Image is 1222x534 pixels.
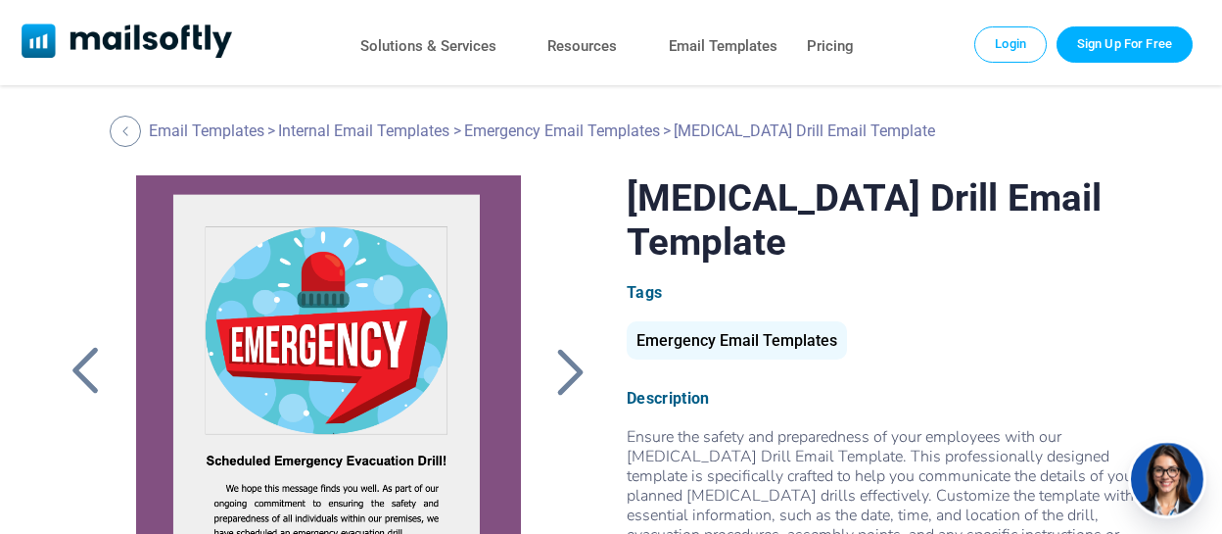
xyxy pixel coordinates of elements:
a: Resources [547,32,617,61]
a: Trial [1057,26,1193,62]
a: Emergency Email Templates [627,339,847,348]
a: Mailsoftly [22,24,232,62]
a: Back [546,346,595,397]
a: Solutions & Services [360,32,496,61]
div: Emergency Email Templates [627,321,847,360]
h1: [MEDICAL_DATA] Drill Email Template [627,175,1161,264]
a: Emergency Email Templates [464,121,660,140]
a: Email Templates [149,121,264,140]
div: Description [627,389,1161,408]
a: Internal Email Templates [278,121,449,140]
a: Back [61,346,110,397]
a: Pricing [807,32,854,61]
a: Login [974,26,1047,62]
a: Email Templates [669,32,777,61]
a: Back [110,116,146,147]
div: Tags [627,283,1161,302]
